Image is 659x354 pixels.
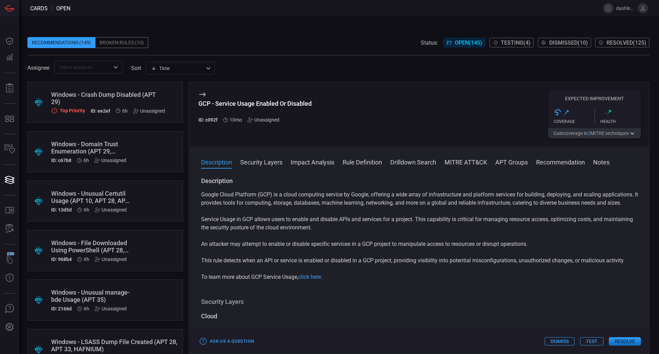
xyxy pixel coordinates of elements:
div: GCP - Service Usage Enabled Or Disabled [198,100,312,107]
div: Windows - Unusual manage-bde Usage (APT 35) [51,289,133,303]
h3: Security Layers [201,298,638,306]
h5: ID: c67b8 [51,158,71,163]
h5: ID: ee2ef [91,108,110,114]
button: Drilldown Search [390,158,436,166]
span: Sep 30, 2025 4:33 AM [84,207,89,213]
span: Status: [421,39,438,46]
button: MITRE ATT&CK [444,158,487,166]
span: Dec 03, 2024 7:24 AM [230,117,242,123]
div: Windows - LSASS Dump File Created (APT 28, APT 33, HAFNIUM) [51,338,178,353]
div: Top Priority [51,107,85,114]
h5: ID: 13d5d [51,207,72,213]
span: dashley.[PERSON_NAME] [616,5,635,11]
span: Assignee [27,65,49,71]
span: Open ( 145 ) [455,39,482,46]
div: Cloud [201,312,217,320]
div: Unassigned [95,256,127,262]
button: Inventory [1,141,18,158]
div: Windows - Crash Dump Disabled (APT 29) [51,91,165,105]
input: Select assignee [56,63,109,71]
button: Resolved(125) [595,38,649,47]
p: Google Cloud Platform (GCP) is a cloud computing service by Google, offering a wide array of infr... [201,191,638,207]
span: Testing ( 4 ) [501,39,531,46]
button: Security Layers [240,158,282,166]
button: Preferences [1,319,18,335]
button: Cards [1,172,18,188]
h5: ID: 2166d [51,306,72,311]
button: Impact Analysis [291,158,334,166]
span: Resolved ( 125 ) [606,39,646,46]
div: Windows - Domain Trust Enumeration (APT 29, Chimera, FIN 8) [51,140,133,155]
div: Unassigned [133,108,165,114]
button: Gaincoverage in2MITRE techniques [548,128,641,138]
h5: ID: 968b4 [51,256,72,262]
p: An attacker may attempt to enable or disable specific services in a GCP project to manipulate acc... [201,240,638,248]
p: Service Usage in GCP allows users to enable and disable APIs and services for a project. This cap... [201,215,638,232]
button: MITRE - Detection Posture [1,111,18,127]
span: Dismissed ( 10 ) [549,39,588,46]
button: ALERT ANALYSIS [1,221,18,237]
span: Sep 30, 2025 4:33 AM [84,256,89,262]
div: Unassigned [247,117,279,123]
span: Cards [30,5,48,12]
div: Broken Rules (10) [95,37,148,48]
p: This rule detects when an API or service is enabled or disabled in a GCP project, providing visib... [201,256,638,265]
div: Unassigned [95,207,127,213]
p: To learn more about GCP Service Usage, [201,273,638,281]
button: Open(145) [443,38,485,47]
span: open [56,5,70,12]
button: Dashboard [1,33,18,49]
h3: Description [201,177,638,185]
a: click here. [298,274,322,280]
button: Reports [1,80,18,96]
span: 2 [588,130,590,136]
button: Rule Catalog [1,202,18,219]
div: Windows - Unusual Certutil Usage (APT 10, APT 28, APT 41, OilRig, RANCOR) [51,190,133,204]
div: Coverage [554,119,594,124]
button: Dismiss [545,337,575,345]
div: Unassigned [94,158,126,163]
div: Health [600,119,641,124]
button: Open [111,62,120,72]
label: sort [131,65,141,71]
button: Test [580,337,603,345]
div: Unassigned [95,306,127,311]
button: Resolve [609,337,641,345]
button: Testing(4) [489,38,534,47]
div: Time [151,65,204,72]
h5: Expected Improvement [548,96,641,101]
button: Wingman [1,251,18,268]
button: Ask Us a Question [198,336,256,347]
span: Sep 30, 2025 4:33 AM [84,306,89,311]
span: Sep 30, 2025 4:33 AM [83,158,89,163]
button: Ask Us A Question [1,300,18,317]
button: Notes [593,158,610,166]
button: Description [201,158,232,166]
button: APT Groups [495,158,528,166]
h5: ID: c092f [198,117,218,123]
span: Sep 30, 2025 4:34 AM [122,108,128,114]
div: Windows - File Downloaded Using PowerShell (APT 28, APT 35, DarkHotel, POLONIUM) [51,239,133,254]
button: Detections [1,49,18,66]
div: Recommendations (149) [27,37,95,48]
button: Dismissed(10) [538,38,591,47]
button: Recommendation [536,158,585,166]
button: Threat Intelligence [1,270,18,286]
button: Rule Definition [343,158,382,166]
